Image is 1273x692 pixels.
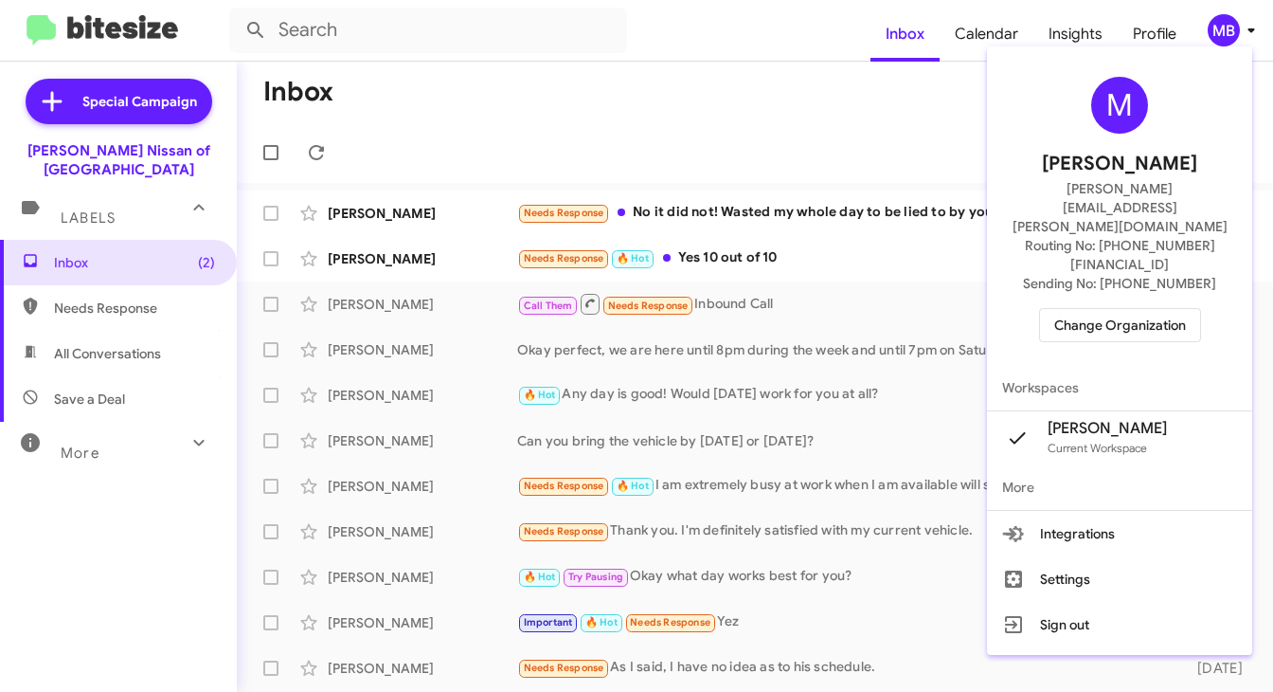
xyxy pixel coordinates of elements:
span: [PERSON_NAME] [1042,149,1197,179]
span: More [987,464,1252,510]
span: [PERSON_NAME] [1048,419,1167,438]
span: Routing No: [PHONE_NUMBER][FINANCIAL_ID] [1010,236,1229,274]
span: Change Organization [1054,309,1186,341]
span: [PERSON_NAME][EMAIL_ADDRESS][PERSON_NAME][DOMAIN_NAME] [1010,179,1229,236]
span: Sending No: [PHONE_NUMBER] [1023,274,1216,293]
span: Workspaces [987,365,1252,410]
button: Integrations [987,511,1252,556]
button: Sign out [987,602,1252,647]
div: M [1091,77,1148,134]
button: Settings [987,556,1252,602]
span: Current Workspace [1048,441,1147,455]
button: Change Organization [1039,308,1201,342]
